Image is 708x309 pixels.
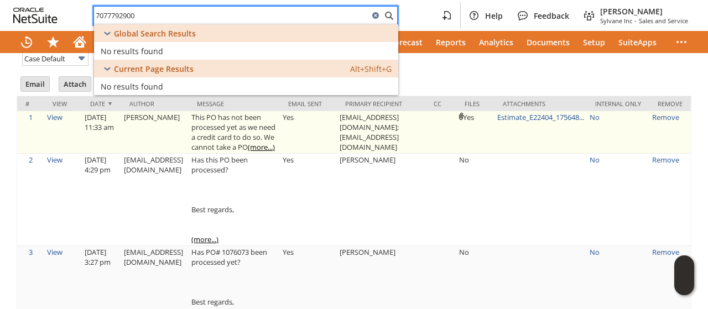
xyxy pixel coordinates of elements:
a: Remove [652,247,679,257]
span: No results found [101,81,163,92]
span: Oracle Guided Learning Widget. To move around, please hold and drag [674,276,694,296]
a: View [47,247,63,257]
div: More menus [668,31,695,53]
a: Analytics [472,31,520,53]
div: Shortcuts [40,31,66,53]
span: Alt+Shift+G [350,64,392,74]
span: Reports [436,37,466,48]
img: More Options [75,52,88,65]
span: Analytics [479,37,513,48]
a: No [590,155,600,165]
a: No [590,112,600,122]
a: 1 [29,112,33,122]
a: SuiteApps [612,31,663,53]
a: View [47,112,63,122]
a: No results found [94,77,398,95]
svg: logo [13,8,58,23]
svg: Shortcuts [46,35,60,49]
a: Forecast [384,31,429,53]
a: View [47,155,63,165]
a: Remove [652,112,679,122]
td: Yes [456,111,494,154]
span: Documents [527,37,570,48]
td: Yes [280,154,337,246]
svg: Home [73,35,86,49]
td: [EMAIL_ADDRESS][DOMAIN_NAME] [121,154,189,246]
span: Setup [583,37,605,48]
a: Setup [576,31,612,53]
div: # [25,99,36,108]
span: Feedback [534,11,569,21]
a: Reports [429,31,472,53]
svg: Search [382,9,395,22]
div: Email Sent [288,99,329,108]
input: Search [94,9,369,22]
a: Documents [520,31,576,53]
div: Author [129,99,180,108]
td: [DATE] 4:29 pm [82,154,121,246]
a: No [590,247,600,257]
span: Current Page Results [114,64,194,74]
span: - [634,17,637,25]
a: Activities [93,31,140,53]
a: Recent Records [13,31,40,53]
td: [PERSON_NAME] [121,111,189,154]
td: Has this PO been processed? Best regards, [189,154,280,246]
div: Message [197,99,272,108]
div: Remove [658,99,683,108]
input: Case Default [22,51,88,66]
span: Sylvane Inc [600,17,632,25]
a: 3 [29,247,33,257]
div: Date [90,99,113,108]
td: [PERSON_NAME] [337,154,425,246]
svg: Recent Records [20,35,33,49]
span: Global Search Results [114,28,196,39]
div: View [53,99,74,108]
div: Attachments [503,99,579,108]
span: Forecast [391,37,423,48]
div: Internal Only [595,99,641,108]
td: Yes [280,111,337,154]
input: Attach [59,77,91,91]
a: 2 [29,155,33,165]
td: This PO has not been processed yet as we need a credit card to do so. We cannot take a PO [189,111,280,154]
div: Files [465,99,486,108]
a: No results found [94,42,398,60]
a: (more...) [191,234,218,244]
a: Estimate_E22404_175648... [497,112,584,122]
a: (more...) [248,142,275,152]
input: Email [21,77,49,91]
iframe: Click here to launch Oracle Guided Learning Help Panel [674,255,694,295]
a: Home [66,31,93,53]
span: Sales and Service [639,17,688,25]
div: Cc [434,99,448,108]
span: SuiteApps [618,37,657,48]
td: [EMAIL_ADDRESS][DOMAIN_NAME]; [EMAIL_ADDRESS][DOMAIN_NAME] [337,111,425,154]
span: Help [485,11,503,21]
td: No [456,154,494,246]
span: [PERSON_NAME] [600,6,688,17]
td: [DATE] 11:33 am [82,111,121,154]
a: Remove [652,155,679,165]
div: Primary Recipient [345,99,417,108]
